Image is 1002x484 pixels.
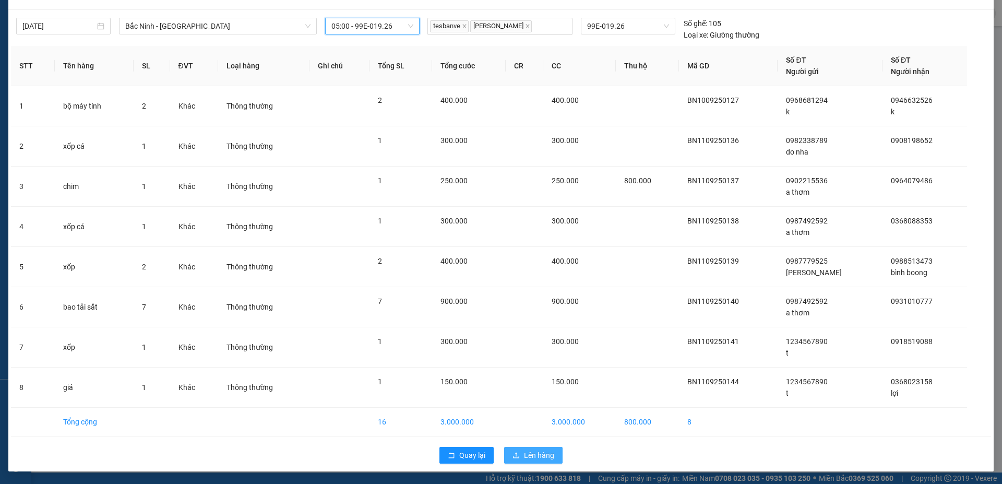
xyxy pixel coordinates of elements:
span: 1 [378,377,382,386]
td: 4 [11,207,55,247]
span: [PERSON_NAME] [786,268,842,277]
td: xốp cá [55,207,134,247]
span: BN1109250140 [687,297,739,305]
span: 250.000 [440,176,468,185]
span: 1 [378,176,382,185]
td: Tổng cộng [55,408,134,436]
td: Khác [170,207,218,247]
span: Lên hàng [524,450,554,461]
th: Thu hộ [616,46,679,86]
span: a thơm [786,188,809,196]
td: Khác [170,86,218,126]
td: 800.000 [616,408,679,436]
td: 6 [11,287,55,327]
td: giá [55,368,134,408]
span: 300.000 [552,217,579,225]
span: Bắc Ninh - Hồ Chí Minh [125,18,311,34]
td: Khác [170,247,218,287]
span: a thơm [786,228,809,237]
span: do nha [786,148,808,156]
span: 1 [142,182,146,191]
span: rollback [448,452,455,460]
span: BN1109250138 [687,217,739,225]
th: CC [543,46,616,86]
span: 1 [142,142,146,150]
td: 8 [11,368,55,408]
td: 5 [11,247,55,287]
span: bình boong [891,268,927,277]
span: 0988513473 [891,257,933,265]
span: 0982338789 [786,136,828,145]
span: close [462,23,467,29]
span: [PERSON_NAME] [470,20,532,32]
span: Quay lại [459,450,485,461]
button: rollbackQuay lại [439,447,494,464]
span: 800.000 [624,176,651,185]
td: xốp cá [55,126,134,167]
span: 900.000 [440,297,468,305]
span: down [305,23,311,29]
td: Khác [170,126,218,167]
span: 0968681294 [786,96,828,104]
span: close [525,23,530,29]
span: BN1109250139 [687,257,739,265]
th: Loại hàng [218,46,309,86]
span: 1 [142,383,146,392]
td: Khác [170,368,218,408]
span: 0987492592 [786,297,828,305]
td: Khác [170,327,218,368]
span: 150.000 [552,377,579,386]
span: 1234567890 [786,337,828,346]
span: 2 [378,96,382,104]
span: k [786,108,790,116]
th: Tổng SL [369,46,432,86]
td: xốp [55,327,134,368]
span: Số ĐT [786,56,806,64]
span: Số ghế: [684,18,707,29]
button: uploadLên hàng [504,447,563,464]
span: 300.000 [552,337,579,346]
th: Mã GD [679,46,778,86]
th: Ghi chú [309,46,369,86]
span: 2 [142,263,146,271]
span: 250.000 [552,176,579,185]
td: Thông thường [218,247,309,287]
span: Loại xe: [684,29,708,41]
th: CR [506,46,543,86]
span: 0368023158 [891,377,933,386]
span: 1 [142,343,146,351]
span: 0987779525 [786,257,828,265]
span: 400.000 [552,96,579,104]
td: 7 [11,327,55,368]
td: Thông thường [218,167,309,207]
td: Thông thường [218,207,309,247]
span: BN1109250136 [687,136,739,145]
td: Thông thường [218,86,309,126]
span: 0964079486 [891,176,933,185]
span: BN1109250137 [687,176,739,185]
th: Tổng cước [432,46,506,86]
span: BN1009250127 [687,96,739,104]
span: k [891,108,894,116]
span: 900.000 [552,297,579,305]
span: 150.000 [440,377,468,386]
span: 1 [378,337,382,346]
span: a thơm [786,309,809,317]
span: lợi [891,389,898,397]
span: 7 [142,303,146,311]
span: 7 [378,297,382,305]
span: 0931010777 [891,297,933,305]
td: Thông thường [218,287,309,327]
span: 1234567890 [786,377,828,386]
span: BN1109250141 [687,337,739,346]
td: bộ máy tính [55,86,134,126]
th: SL [134,46,170,86]
span: 0987492592 [786,217,828,225]
span: 1 [378,217,382,225]
div: 105 [684,18,721,29]
td: 2 [11,126,55,167]
span: 300.000 [440,217,468,225]
div: Giường thường [684,29,759,41]
span: 1 [142,222,146,231]
span: 2 [378,257,382,265]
